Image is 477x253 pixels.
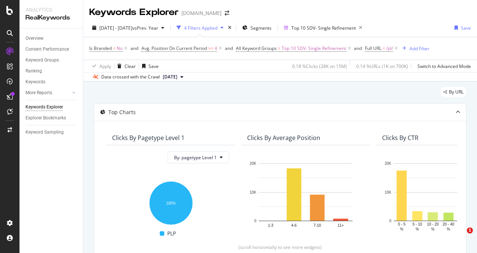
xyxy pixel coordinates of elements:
div: Ranking [25,67,42,75]
button: By: pagetype Level 1 [168,151,229,163]
text: 20K [250,161,256,166]
div: arrow-right-arrow-left [225,11,229,16]
div: times [226,24,233,32]
button: and [354,45,362,52]
div: Save [148,63,159,69]
div: Content Performance [25,45,69,53]
a: Keyword Groups [25,56,78,64]
div: Keyword Sampling [25,128,64,136]
div: Clicks By Average Position [247,134,320,142]
span: Top 10 SDV- Single Refinement [282,43,346,54]
div: Keyword Groups [25,56,59,64]
span: 4 [214,43,217,54]
div: Keywords Explorer [25,103,63,111]
div: Keywords Explorer [89,6,178,19]
text: 0 [254,219,256,223]
a: Keywords Explorer [25,103,78,111]
span: All Keyword Groups [236,45,277,51]
text: 5 - 10 [412,222,422,226]
span: = [113,45,115,51]
text: 7-10 [313,223,321,227]
text: 20 - 40 [442,222,454,226]
button: Top 10 SDV- Single Refinement [281,22,365,34]
div: Explorer Bookmarks [25,114,66,122]
text: 4-6 [291,223,297,227]
button: and [225,45,233,52]
button: Save [451,22,471,34]
div: Analytics [25,6,77,14]
button: Switch to Advanced Mode [414,60,471,72]
text: % [447,227,450,231]
div: Apply [99,63,111,69]
a: Keyword Sampling [25,128,78,136]
button: 4 Filters Applied [174,22,226,34]
span: Avg. Position On Current Period [141,45,207,51]
button: Save [139,60,159,72]
span: vs Prev. Year [132,25,158,31]
div: Data crossed with the Crawl [101,74,160,80]
a: Explorer Bookmarks [25,114,78,122]
span: Full URL [365,45,381,51]
div: legacy label [440,87,466,97]
button: Segments [239,22,274,34]
button: Add Filter [399,44,429,53]
text: 10K [385,190,391,194]
div: Add Filter [409,45,429,52]
svg: A chart. [247,160,364,232]
text: 11+ [337,223,344,227]
button: Apply [89,60,111,72]
iframe: Intercom live chat [451,227,469,245]
div: Top Charts [108,108,136,116]
div: 0.14 % URLs ( 1K on 700K ) [356,63,408,69]
span: 1 [467,227,473,233]
text: 10K [250,190,256,194]
span: Is Branded [89,45,112,51]
div: [DOMAIN_NAME] [181,9,222,17]
a: Keywords [25,78,78,86]
div: Switch to Advanced Mode [417,63,471,69]
span: Segments [250,25,271,31]
text: 1-3 [268,223,273,227]
text: % [415,227,419,231]
span: >= [208,45,213,51]
div: Clicks By CTR [382,134,418,142]
span: 2025 Aug. 30th [163,74,177,80]
span: PLP [167,229,176,238]
div: Save [461,25,471,31]
div: Top 10 SDV- Single Refinement [291,25,356,31]
svg: A chart. [112,178,229,226]
button: Clear [114,60,136,72]
text: 10 - 20 [427,222,439,226]
span: = [278,45,280,51]
text: 0 - 5 [398,222,405,226]
div: and [354,45,362,51]
text: 20K [385,161,391,166]
span: No [117,43,123,54]
text: % [431,227,435,231]
text: % [400,227,403,231]
a: Overview [25,35,78,42]
div: and [130,45,138,51]
div: Overview [25,35,43,42]
button: [DATE] - [DATE]vsPrev. Year [89,22,167,34]
span: By: pagetype Level 1 [174,154,217,161]
div: (scroll horizontally to see more widgets) [103,244,457,250]
div: Clicks By pagetype Level 1 [112,134,184,142]
span: [DATE] - [DATE] [99,25,132,31]
a: Ranking [25,67,78,75]
a: More Reports [25,89,70,97]
button: and [130,45,138,52]
div: RealKeywords [25,14,77,22]
a: Content Performance [25,45,78,53]
div: and [225,45,233,51]
div: 4 Filters Applied [184,25,217,31]
span: By URL [449,90,463,94]
div: More Reports [25,89,52,97]
div: Keywords [25,78,45,86]
text: 100% [166,201,176,205]
div: Clear [124,63,136,69]
span: /pl/ [386,43,393,54]
text: 0 [389,219,391,223]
